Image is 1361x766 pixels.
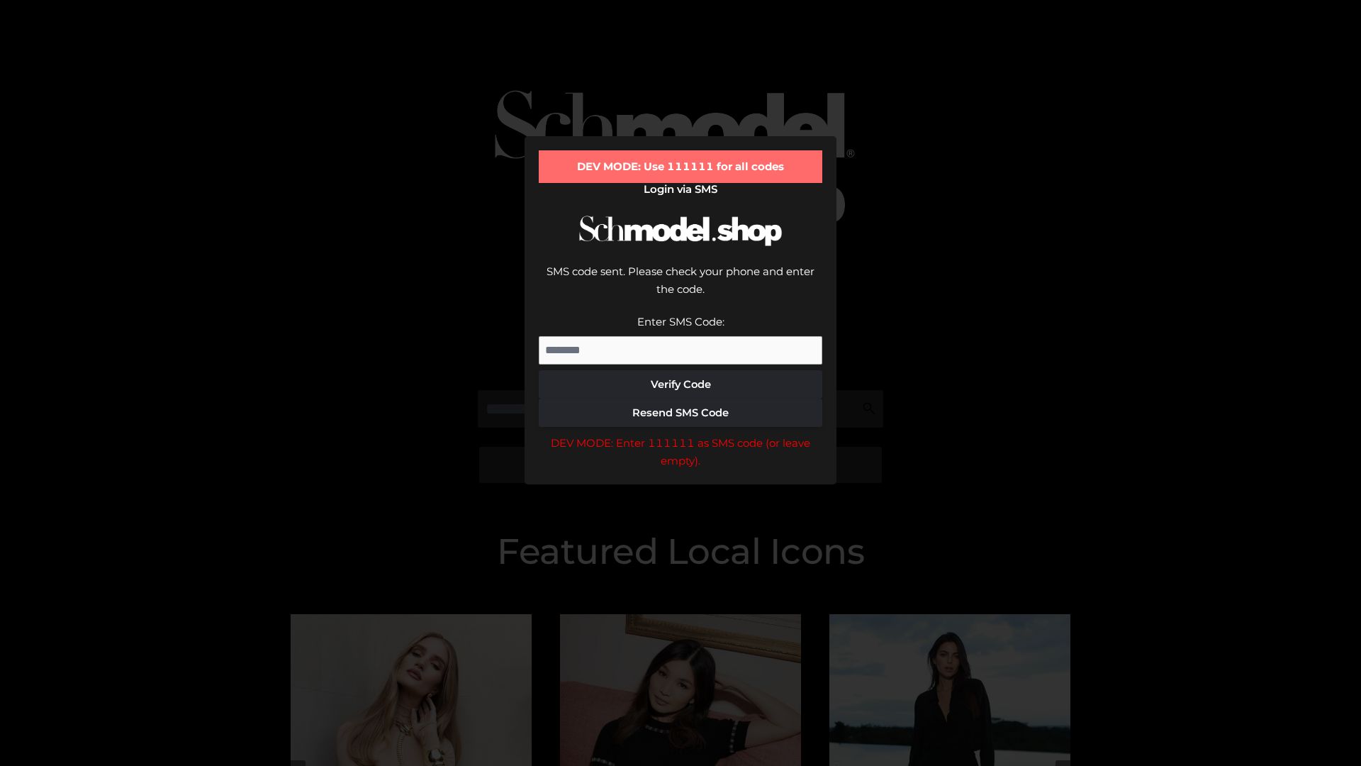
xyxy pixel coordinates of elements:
[539,183,822,196] h2: Login via SMS
[574,203,787,259] img: Schmodel Logo
[539,370,822,399] button: Verify Code
[539,434,822,470] div: DEV MODE: Enter 111111 as SMS code (or leave empty).
[539,262,822,313] div: SMS code sent. Please check your phone and enter the code.
[539,150,822,183] div: DEV MODE: Use 111111 for all codes
[637,315,724,328] label: Enter SMS Code:
[539,399,822,427] button: Resend SMS Code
